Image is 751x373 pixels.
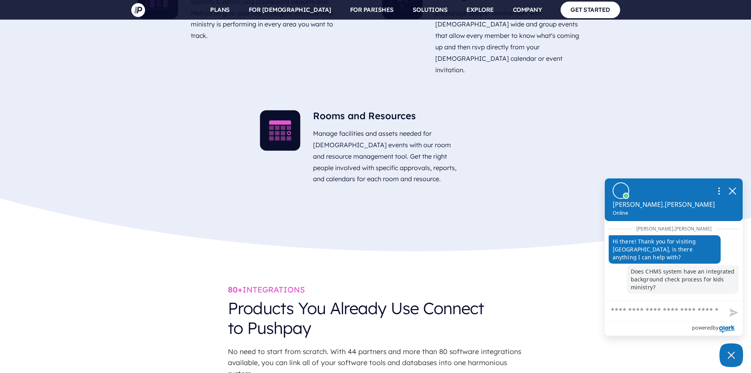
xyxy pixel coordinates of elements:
span: by [713,322,718,333]
button: Open chat options menu [712,184,726,197]
div: chat [605,221,743,301]
button: Send message [723,304,743,322]
span: [PERSON_NAME].[PERSON_NAME] [632,224,716,234]
p: Hi there! Thank you for visiting [GEOGRAPHIC_DATA], is there anything I can help with? [609,235,721,264]
p: [PERSON_NAME].[PERSON_NAME] [613,200,715,209]
span: powered [692,322,713,333]
button: Close Chatbox [719,343,743,367]
p: Manage facilities and assets needed for [DEMOGRAPHIC_DATA] events with our room and resource mana... [313,125,460,188]
p: Does CHMS system have an integrated background check process for kids ministry? [627,265,739,294]
b: 80+ [228,285,242,294]
img: Rooms and Resources - Illustration [260,110,300,151]
h2: INTEGRATIONS [228,285,524,294]
button: close chatbox [726,185,739,196]
p: Encourage deeper involvement with [DEMOGRAPHIC_DATA] wide and group events that allow every membe... [435,4,582,79]
p: Products You Already Use Connect to Pushpay [228,294,484,342]
h5: Rooms and Resources [313,110,460,125]
a: Powered by Olark [692,322,743,336]
p: Online [613,209,715,217]
div: olark chatbox [604,178,743,336]
a: GET STARTED [561,2,620,18]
